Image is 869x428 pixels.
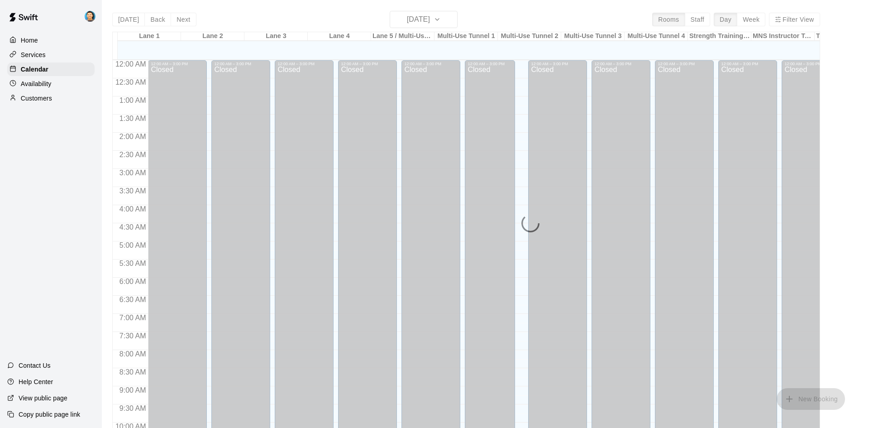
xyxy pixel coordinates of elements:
[244,32,308,41] div: Lane 3
[117,223,148,231] span: 4:30 AM
[117,368,148,376] span: 8:30 AM
[777,394,845,402] span: You don't have the permission to add bookings
[117,314,148,322] span: 7:00 AM
[113,78,148,86] span: 12:30 AM
[117,169,148,177] span: 3:00 AM
[721,62,774,66] div: 12:00 AM – 3:00 PM
[594,62,648,66] div: 12:00 AM – 3:00 PM
[7,77,95,91] a: Availability
[434,32,498,41] div: Multi-Use Tunnel 1
[561,32,625,41] div: Multi-Use Tunnel 3
[214,62,267,66] div: 12:00 AM – 3:00 PM
[688,32,751,41] div: Strength Training Room
[113,60,148,68] span: 12:00 AM
[7,48,95,62] a: Services
[371,32,434,41] div: Lane 5 / Multi-Use Tunnel 5
[117,187,148,195] span: 3:30 AM
[117,296,148,303] span: 6:30 AM
[404,62,458,66] div: 12:00 AM – 3:00 PM
[117,133,148,140] span: 2:00 AM
[181,32,244,41] div: Lane 2
[151,62,204,66] div: 12:00 AM – 3:00 PM
[21,36,38,45] p: Home
[498,32,561,41] div: Multi-Use Tunnel 2
[117,260,148,267] span: 5:30 AM
[117,404,148,412] span: 9:30 AM
[19,377,53,386] p: Help Center
[468,62,512,66] div: 12:00 AM – 3:00 PM
[117,151,148,159] span: 2:30 AM
[118,32,181,41] div: Lane 1
[341,62,394,66] div: 12:00 AM – 3:00 PM
[117,278,148,285] span: 6:00 AM
[7,34,95,47] a: Home
[277,62,331,66] div: 12:00 AM – 3:00 PM
[83,7,102,25] div: Gonzo Gonzalez
[21,65,48,74] p: Calendar
[117,115,148,122] span: 1:30 AM
[784,62,838,66] div: 12:00 AM – 3:00 PM
[85,11,95,22] img: Gonzo Gonzalez
[117,205,148,213] span: 4:00 AM
[308,32,371,41] div: Lane 4
[19,410,80,419] p: Copy public page link
[117,350,148,358] span: 8:00 AM
[19,394,67,403] p: View public page
[751,32,815,41] div: MNS Instructor Tunnel
[117,241,148,249] span: 5:00 AM
[117,386,148,394] span: 9:00 AM
[19,361,51,370] p: Contact Us
[21,50,46,59] p: Services
[658,62,711,66] div: 12:00 AM – 3:00 PM
[21,79,52,88] p: Availability
[7,63,95,76] a: Calendar
[531,62,584,66] div: 12:00 AM – 3:00 PM
[117,96,148,104] span: 1:00 AM
[625,32,688,41] div: Multi-Use Tunnel 4
[7,91,95,105] a: Customers
[117,332,148,340] span: 7:30 AM
[21,94,52,103] p: Customers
